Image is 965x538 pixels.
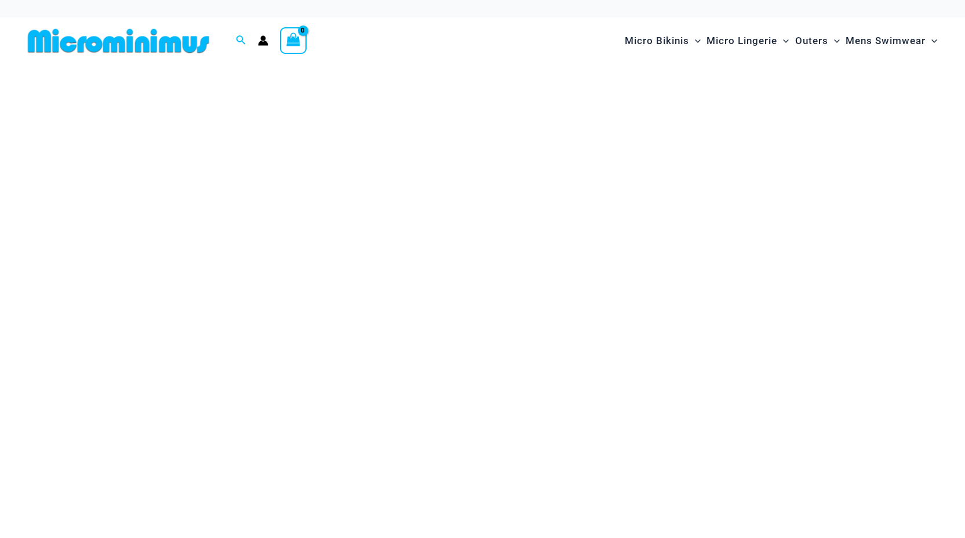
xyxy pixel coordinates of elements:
[625,26,689,56] span: Micro Bikinis
[828,26,840,56] span: Menu Toggle
[280,27,307,54] a: View Shopping Cart, empty
[704,23,792,59] a: Micro LingerieMenu ToggleMenu Toggle
[843,23,940,59] a: Mens SwimwearMenu ToggleMenu Toggle
[926,26,937,56] span: Menu Toggle
[236,34,246,48] a: Search icon link
[707,26,777,56] span: Micro Lingerie
[258,35,268,46] a: Account icon link
[689,26,701,56] span: Menu Toggle
[795,26,828,56] span: Outers
[620,21,942,60] nav: Site Navigation
[846,26,926,56] span: Mens Swimwear
[622,23,704,59] a: Micro BikinisMenu ToggleMenu Toggle
[23,28,214,54] img: MM SHOP LOGO FLAT
[777,26,789,56] span: Menu Toggle
[792,23,843,59] a: OutersMenu ToggleMenu Toggle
